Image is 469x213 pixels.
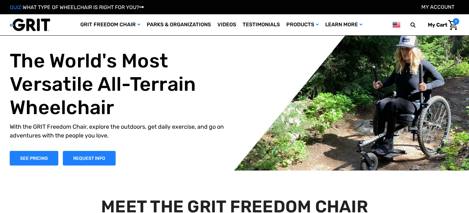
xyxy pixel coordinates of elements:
[283,14,322,35] a: Products
[428,22,447,28] span: My Cart
[143,14,214,35] a: Parks & Organizations
[423,18,459,32] a: Cart with 0 items
[63,151,116,165] a: Slide number 1, Request Information
[421,4,454,10] a: Account
[10,18,50,31] img: GRIT All-Terrain Wheelchair and Mobility Equipment
[214,14,239,35] a: Videos
[10,151,58,165] a: Shop Now
[448,20,458,30] img: Cart
[453,18,459,25] span: 0
[77,14,143,35] a: GRIT Freedom Chair
[322,14,366,35] a: Learn More
[10,49,238,119] h1: The World's Most Versatile All-Terrain Wheelchair
[413,18,423,32] input: Search
[239,14,283,35] a: Testimonials
[10,122,238,140] p: With the GRIT Freedom Chair, explore the outdoors, get daily exercise, and go on adventures with ...
[10,4,23,10] span: QUIZ:
[393,21,400,29] img: us.png
[10,4,144,10] a: QUIZ:WHAT TYPE OF WHEELCHAIR IS RIGHT FOR YOU?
